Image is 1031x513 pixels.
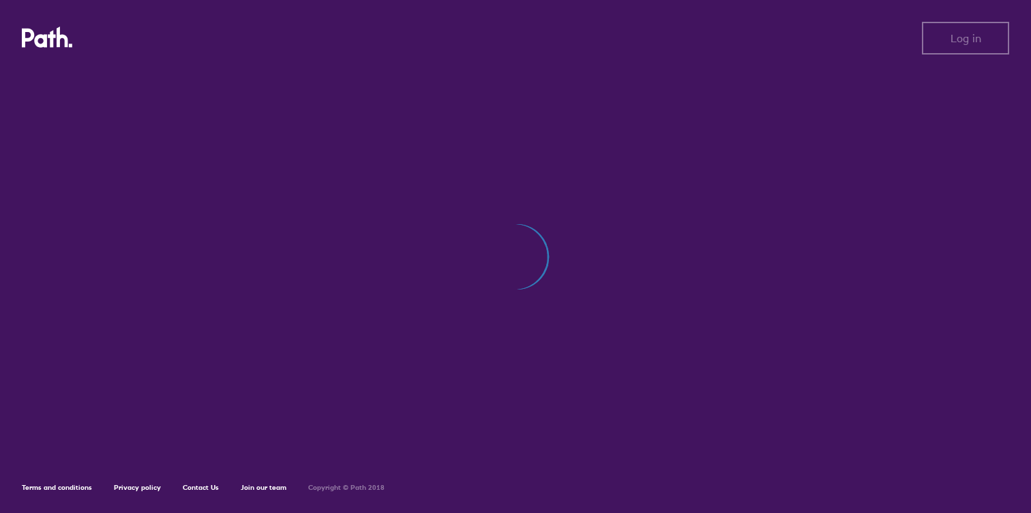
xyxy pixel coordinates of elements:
h6: Copyright © Path 2018 [308,484,385,492]
a: Privacy policy [114,483,161,492]
a: Contact Us [183,483,219,492]
a: Join our team [241,483,286,492]
span: Log in [951,32,981,44]
a: Terms and conditions [22,483,92,492]
button: Log in [922,22,1009,55]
